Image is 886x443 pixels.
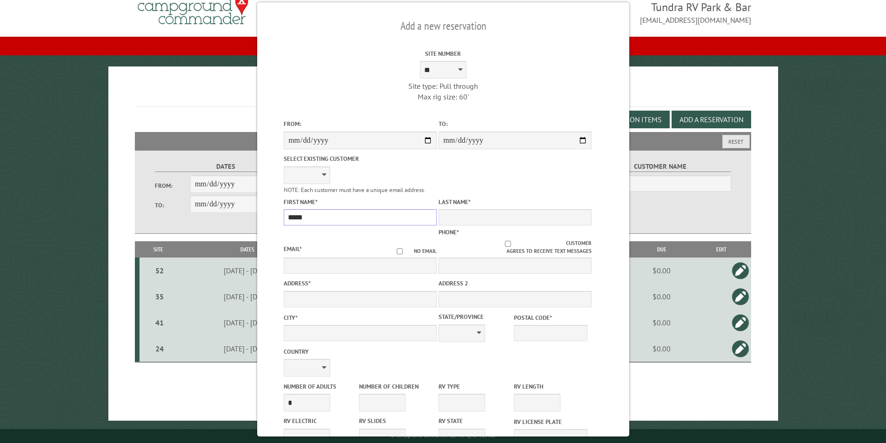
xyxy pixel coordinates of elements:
label: RV Type [439,382,512,391]
label: Customer agrees to receive text messages [439,239,592,255]
th: Site [140,241,177,258]
div: 52 [143,266,176,275]
th: Due [632,241,691,258]
label: Address 2 [439,279,592,288]
small: NOTE: Each customer must have a unique email address. [284,186,425,194]
h1: Reservations [135,81,752,107]
th: Edit [691,241,751,258]
button: Reset [722,135,750,148]
label: Country [284,347,437,356]
label: RV Electric [284,417,357,425]
div: Max rig size: 60' [366,92,520,102]
div: 41 [143,318,176,327]
label: RV License Plate [514,417,587,426]
label: Dates [155,161,297,172]
label: To: [155,201,190,210]
label: State/Province [439,312,512,321]
label: Last Name [439,198,592,206]
td: $0.00 [632,310,691,336]
div: Site type: Pull through [366,81,520,91]
div: [DATE] - [DATE] [179,318,316,327]
td: $0.00 [632,258,691,284]
label: No email [386,247,437,255]
label: RV Slides [359,417,433,425]
label: Number of Children [359,382,433,391]
div: 35 [143,292,176,301]
label: Phone [439,228,459,236]
label: Customer Name [589,161,731,172]
label: First Name [284,198,437,206]
td: $0.00 [632,336,691,362]
h2: Add a new reservation [284,17,603,35]
label: RV Length [514,382,587,391]
th: Dates [177,241,318,258]
button: Add a Reservation [672,111,751,128]
input: Customer agrees to receive text messages [449,241,566,247]
div: [DATE] - [DATE] [179,292,316,301]
label: From: [155,181,190,190]
label: Email [284,245,302,253]
td: $0.00 [632,284,691,310]
input: No email [386,248,414,254]
label: Select existing customer [284,154,437,163]
div: [DATE] - [DATE] [179,344,316,353]
label: Address [284,279,437,288]
button: Edit Add-on Items [590,111,670,128]
label: Number of Adults [284,382,357,391]
label: To: [439,119,592,128]
label: City [284,313,437,322]
label: Postal Code [514,313,587,322]
div: [DATE] - [DATE] [179,266,316,275]
small: © Campground Commander LLC. All rights reserved. [391,433,496,439]
label: RV State [439,417,512,425]
div: 24 [143,344,176,353]
label: From: [284,119,437,128]
label: Site Number [366,49,520,58]
h2: Filters [135,132,752,150]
